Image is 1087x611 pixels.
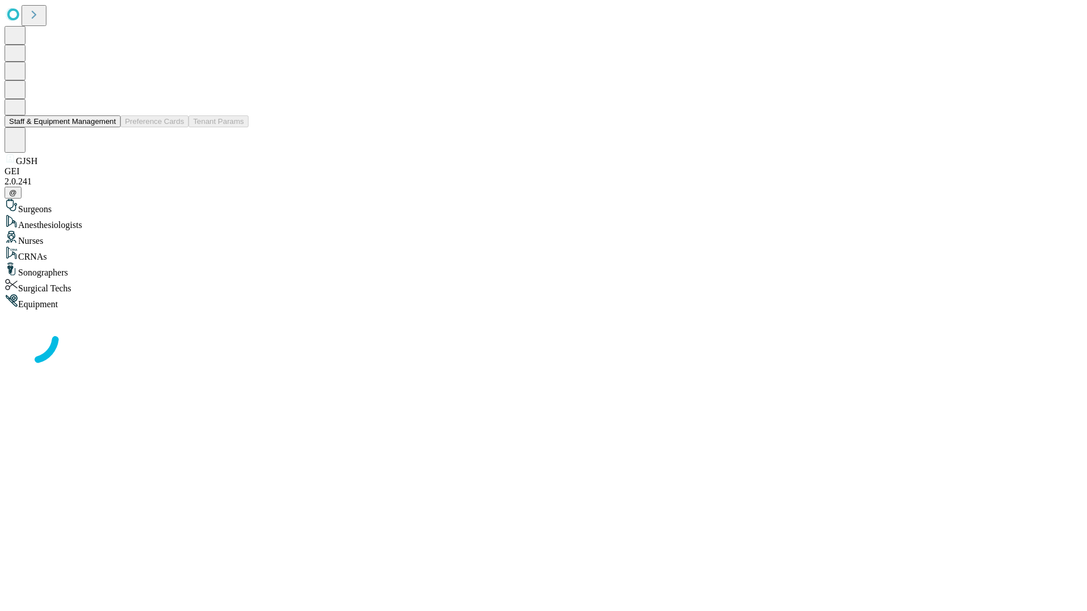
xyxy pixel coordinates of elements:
[5,278,1082,294] div: Surgical Techs
[5,294,1082,309] div: Equipment
[121,115,189,127] button: Preference Cards
[9,188,17,197] span: @
[5,199,1082,214] div: Surgeons
[5,177,1082,187] div: 2.0.241
[5,187,22,199] button: @
[5,262,1082,278] div: Sonographers
[16,156,37,166] span: GJSH
[5,214,1082,230] div: Anesthesiologists
[189,115,249,127] button: Tenant Params
[5,166,1082,177] div: GEI
[5,230,1082,246] div: Nurses
[5,246,1082,262] div: CRNAs
[5,115,121,127] button: Staff & Equipment Management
